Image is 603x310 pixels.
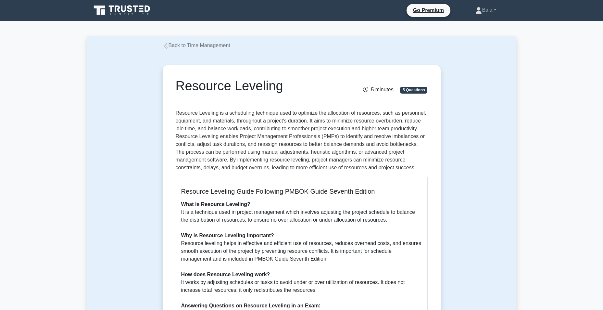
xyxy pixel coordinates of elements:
[400,87,427,93] span: 5 Questions
[409,6,448,14] a: Go Premium
[176,78,341,94] h1: Resource Leveling
[181,201,250,207] b: What is Resource Leveling?
[163,43,230,48] a: Back to Time Management
[181,272,270,277] b: How does Resource Leveling work?
[181,187,422,195] h5: Resource Leveling Guide Following PMBOK Guide Seventh Edition
[176,109,428,172] p: Resource Leveling is a scheduling technique used to optimize the allocation of resources, such as...
[181,303,320,308] b: Answering Questions on Resource Leveling in an Exam:
[363,87,393,92] span: 5 minutes
[181,233,274,238] b: Why is Resource Leveling Important?
[460,4,512,17] a: Bala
